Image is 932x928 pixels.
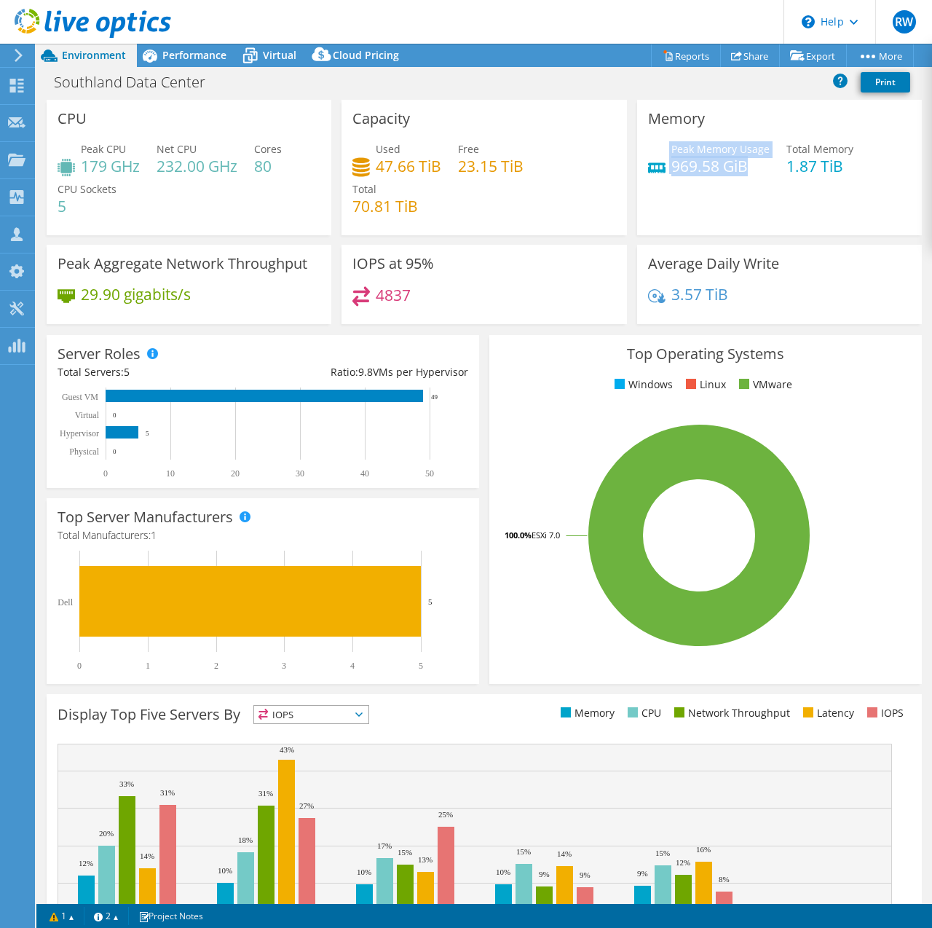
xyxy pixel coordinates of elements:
[431,393,438,401] text: 49
[81,142,126,156] span: Peak CPU
[458,158,524,174] h4: 23.15 TiB
[425,468,434,479] text: 50
[398,848,412,857] text: 15%
[350,661,355,671] text: 4
[160,788,175,797] text: 31%
[254,142,282,156] span: Cores
[893,10,916,34] span: RW
[119,779,134,788] text: 33%
[418,855,433,864] text: 13%
[682,377,726,393] li: Linux
[655,849,670,857] text: 15%
[81,158,140,174] h4: 179 GHz
[146,661,150,671] text: 1
[60,428,99,439] text: Hypervisor
[539,870,550,878] text: 9%
[720,44,780,67] a: Share
[146,430,149,437] text: 5
[802,15,815,28] svg: \n
[786,158,853,174] h4: 1.87 TiB
[376,158,441,174] h4: 47.66 TiB
[69,447,99,457] text: Physical
[648,111,705,127] h3: Memory
[352,182,376,196] span: Total
[77,661,82,671] text: 0
[648,256,779,272] h3: Average Daily Write
[79,859,93,868] text: 12%
[428,597,433,606] text: 5
[282,661,286,671] text: 3
[846,44,914,67] a: More
[258,789,273,798] text: 31%
[263,364,468,380] div: Ratio: VMs per Hypervisor
[676,858,690,867] text: 12%
[505,530,532,540] tspan: 100.0%
[299,801,314,810] text: 27%
[151,528,157,542] span: 1
[75,410,100,420] text: Virtual
[231,468,240,479] text: 20
[39,907,84,925] a: 1
[438,810,453,819] text: 25%
[58,198,116,214] h4: 5
[377,841,392,850] text: 17%
[735,377,792,393] li: VMware
[611,377,673,393] li: Windows
[99,829,114,838] text: 20%
[360,468,369,479] text: 40
[84,907,129,925] a: 2
[238,835,253,844] text: 18%
[696,845,711,854] text: 16%
[786,142,853,156] span: Total Memory
[352,256,434,272] h3: IOPS at 95%
[62,392,98,402] text: Guest VM
[58,346,141,362] h3: Server Roles
[214,661,218,671] text: 2
[162,48,226,62] span: Performance
[81,286,191,302] h4: 29.90 gigabits/s
[113,448,116,455] text: 0
[58,364,263,380] div: Total Servers:
[254,158,282,174] h4: 80
[861,72,910,93] a: Print
[280,745,294,754] text: 43%
[296,468,304,479] text: 30
[864,705,904,721] li: IOPS
[58,509,233,525] h3: Top Server Manufacturers
[62,48,126,62] span: Environment
[58,111,87,127] h3: CPU
[58,256,307,272] h3: Peak Aggregate Network Throughput
[166,468,175,479] text: 10
[352,111,410,127] h3: Capacity
[263,48,296,62] span: Virtual
[254,706,368,723] span: IOPS
[113,412,116,419] text: 0
[47,74,228,90] h1: Southland Data Center
[557,849,572,858] text: 14%
[376,142,400,156] span: Used
[580,870,591,879] text: 9%
[799,705,854,721] li: Latency
[58,597,73,607] text: Dell
[671,158,770,174] h4: 969.58 GiB
[58,527,468,543] h4: Total Manufacturers:
[333,48,399,62] span: Cloud Pricing
[157,158,237,174] h4: 232.00 GHz
[140,852,154,860] text: 14%
[124,365,130,379] span: 5
[218,866,232,875] text: 10%
[157,142,197,156] span: Net CPU
[719,875,730,884] text: 8%
[376,287,411,303] h4: 4837
[671,705,790,721] li: Network Throughput
[458,142,479,156] span: Free
[496,868,510,876] text: 10%
[357,868,371,876] text: 10%
[419,661,423,671] text: 5
[557,705,615,721] li: Memory
[358,365,373,379] span: 9.8
[103,468,108,479] text: 0
[671,286,728,302] h4: 3.57 TiB
[352,198,418,214] h4: 70.81 TiB
[624,705,661,721] li: CPU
